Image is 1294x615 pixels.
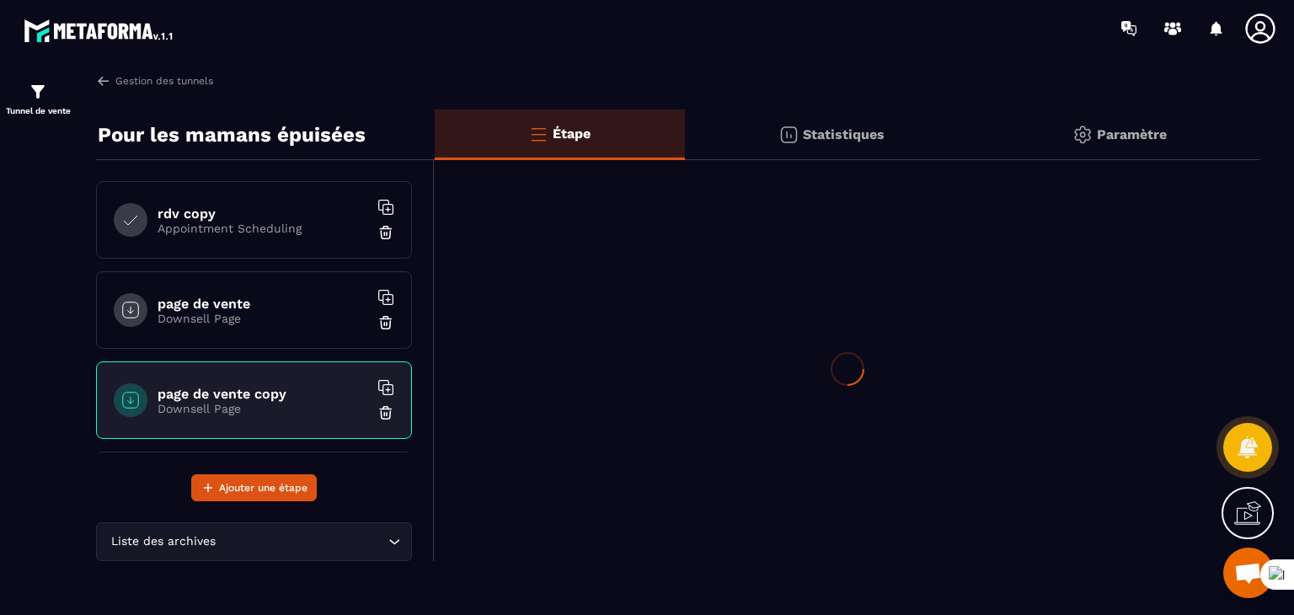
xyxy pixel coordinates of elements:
p: Downsell Page [158,402,368,415]
a: Gestion des tunnels [96,73,213,88]
img: stats.20deebd0.svg [778,125,799,145]
p: Statistiques [803,126,885,142]
a: formationformationTunnel de vente [4,69,72,128]
h6: page de vente [158,296,368,312]
img: bars-o.4a397970.svg [528,124,548,144]
img: formation [28,82,48,102]
p: Downsell Page [158,312,368,325]
img: setting-gr.5f69749f.svg [1072,125,1093,145]
p: Pour les mamans épuisées [98,118,366,152]
span: Liste des archives [107,532,219,551]
p: Tunnel de vente [4,106,72,115]
img: trash [377,314,394,331]
input: Search for option [219,532,384,551]
h6: page de vente copy [158,386,368,402]
button: Ajouter une étape [191,474,317,501]
span: Ajouter une étape [219,479,307,496]
img: arrow [96,73,111,88]
h6: rdv copy [158,206,368,222]
p: Étape [553,126,591,142]
img: trash [377,224,394,241]
img: logo [24,15,175,45]
img: trash [377,404,394,421]
a: Ouvrir le chat [1223,548,1274,598]
div: Search for option [96,522,412,561]
p: Appointment Scheduling [158,222,368,235]
p: Paramètre [1097,126,1167,142]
